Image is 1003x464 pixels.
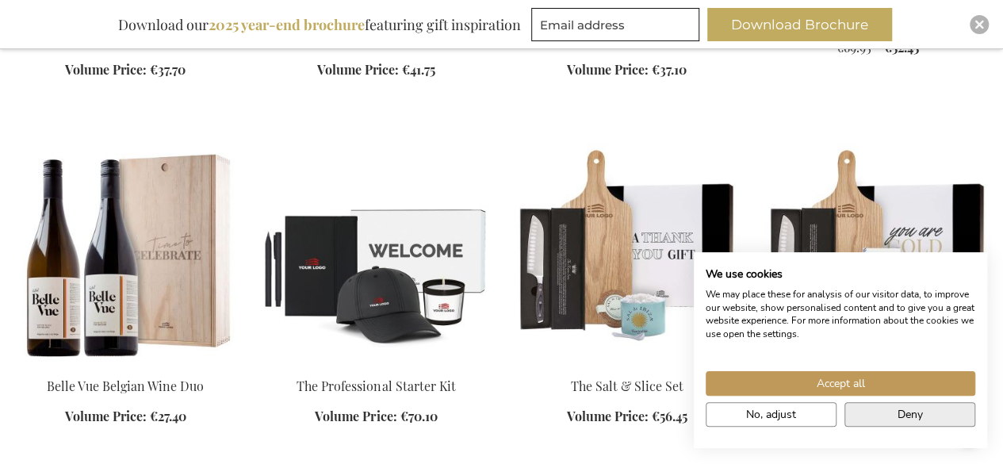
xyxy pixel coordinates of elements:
img: Belle Vue Belgian Wine Duo [13,143,238,365]
div: Close [970,15,989,34]
span: €37.10 [652,61,687,78]
span: No, adjust [746,406,796,423]
span: €70.10 [400,408,437,424]
button: Accept all cookies [706,371,975,396]
input: Email address [531,8,699,41]
a: Volume Price: €27.40 [65,408,186,426]
a: Volume Price: €70.10 [315,408,437,426]
span: Volume Price: [567,61,649,78]
a: Volume Price: €37.70 [65,61,186,79]
span: €41.75 [402,61,435,78]
img: The Salt & Slice Set Exclusive Business Gift [515,143,740,365]
a: Belle Vue Belgian Wine Duo [13,358,238,373]
a: The Salt & Slice Set Exclusive Business Gift [515,358,740,373]
button: Download Brochure [707,8,892,41]
button: Deny all cookies [844,402,975,427]
a: The Professional Starter Kit [297,378,455,394]
b: 2025 year-end brochure [209,15,365,34]
p: We may place these for analysis of our visitor data, to improve our website, show personalised co... [706,288,975,341]
a: The Professional Starter Kit [263,358,488,373]
span: €56.45 [652,408,687,424]
a: Volume Price: €56.45 [567,408,687,426]
a: The Salt & Slice Set [571,378,683,394]
img: The Professional Starter Kit [263,143,488,365]
span: €37.70 [150,61,186,78]
span: Volume Price: [317,61,399,78]
img: The Cheese Board Collection [765,143,990,365]
span: €27.40 [150,408,186,424]
img: Close [974,20,984,29]
div: Download our featuring gift inspiration [111,8,528,41]
span: Accept all [817,375,865,392]
span: Deny [898,406,923,423]
span: Volume Price: [315,408,396,424]
a: Belle Vue Belgian Wine Duo [47,378,204,394]
h2: We use cookies [706,267,975,282]
span: Volume Price: [65,61,147,78]
span: Volume Price: [65,408,147,424]
span: Volume Price: [567,408,649,424]
a: Volume Price: €37.10 [567,61,687,79]
button: Adjust cookie preferences [706,402,836,427]
form: marketing offers and promotions [531,8,704,46]
a: Volume Price: €41.75 [317,61,435,79]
